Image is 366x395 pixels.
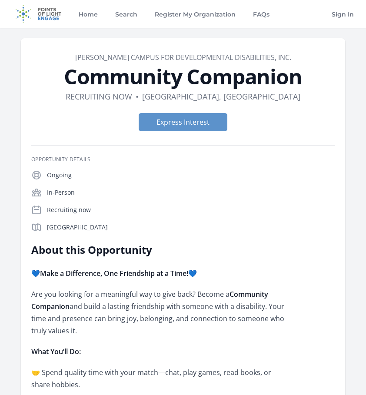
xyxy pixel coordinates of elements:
[47,206,335,214] p: Recruiting now
[31,156,335,163] h3: Opportunity Details
[66,90,132,103] dd: Recruiting now
[47,223,335,232] p: [GEOGRAPHIC_DATA]
[139,113,227,131] button: Express Interest
[31,267,286,279] p: 💙 💙
[75,53,291,62] a: [PERSON_NAME] Campus for Developmental Disabilities, Inc.
[31,243,286,257] h2: About this Opportunity
[142,90,300,103] dd: [GEOGRAPHIC_DATA], [GEOGRAPHIC_DATA]
[31,288,286,337] p: Are you looking for a meaningful way to give back? Become a and build a lasting friendship with s...
[40,269,188,278] strong: Make a Difference, One Friendship at a Time!
[31,347,81,356] strong: What You’ll Do:
[47,171,335,179] p: Ongoing
[31,366,286,391] p: 🤝 Spend quality time with your match—chat, play games, read books, or share hobbies.
[47,188,335,197] p: In-Person
[136,90,139,103] div: •
[31,66,335,87] h1: Community Companion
